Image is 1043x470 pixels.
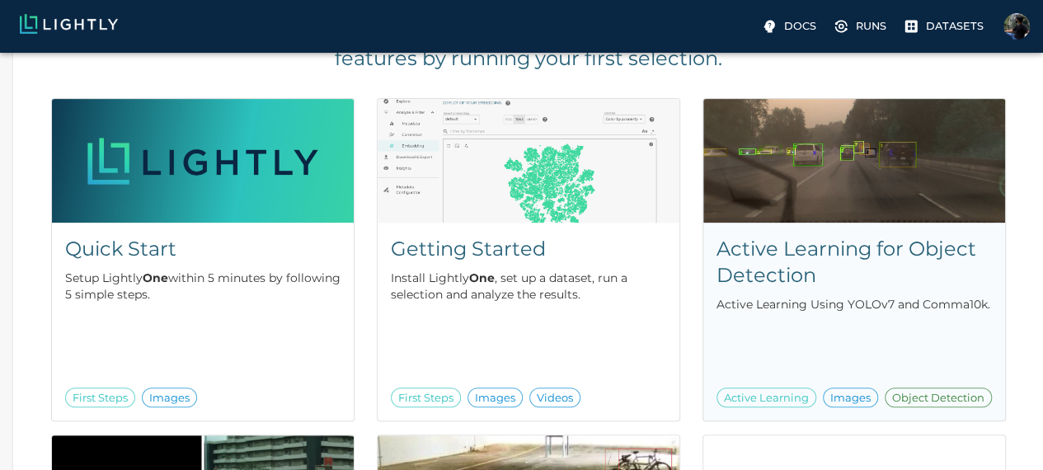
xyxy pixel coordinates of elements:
span: First Steps [66,390,134,407]
a: Please complete one of our getting started guides to active the full UI [900,13,990,40]
span: First Steps [392,390,460,407]
img: Muteeb Waheed [1003,13,1030,40]
span: Videos [530,390,580,407]
span: Images [143,390,196,407]
p: Active Learning Using YOLOv7 and Comma10k. [716,296,992,313]
a: Please complete one of our getting started guides to active the full UI [829,13,893,40]
b: One [143,270,168,285]
b: One [469,270,495,285]
img: Getting Started [378,99,679,223]
p: Setup Lightly within 5 minutes by following 5 simple steps. [65,270,341,303]
p: Datasets [926,18,984,34]
p: Runs [856,18,886,34]
img: Quick Start [52,99,354,223]
span: Object Detection [886,390,991,407]
p: Install Lightly , set up a dataset, run a selection and analyze the results. [391,270,666,303]
label: Docs [758,13,823,40]
p: Docs [784,18,816,34]
span: Active Learning [717,390,815,407]
img: Active Learning for Object Detection [703,99,1005,223]
h5: Active Learning for Object Detection [716,236,992,289]
label: Muteeb Waheed [997,8,1036,45]
span: Images [468,390,522,407]
h5: Quick Start [65,236,341,262]
span: Images [824,390,877,407]
img: Lightly [20,14,118,34]
h5: Getting Started [391,236,666,262]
